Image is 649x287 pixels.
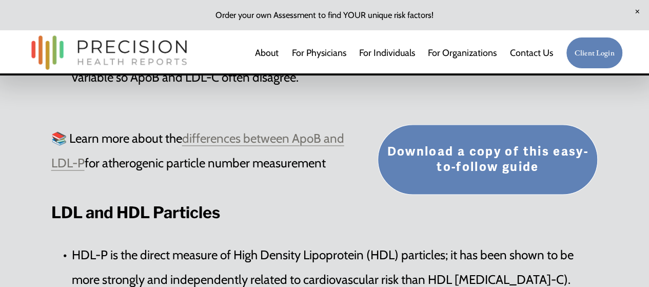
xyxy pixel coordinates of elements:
a: Contact Us [509,43,553,63]
a: For Physicians [291,43,346,63]
a: folder dropdown [428,43,497,63]
a: Download a copy of this easy-to-follow guide [378,124,598,195]
strong: LDL and HDL Particles [51,203,220,222]
a: differences between ApoB and LDL-P [51,131,344,171]
p: 📚 Learn more about the for atherogenic particle number measurement [51,126,372,176]
a: About [255,43,279,63]
iframe: Chat Widget [598,238,649,287]
span: For Organizations [428,44,497,62]
img: Precision Health Reports [26,31,192,74]
a: Client Login [566,37,623,69]
a: For Individuals [359,43,415,63]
